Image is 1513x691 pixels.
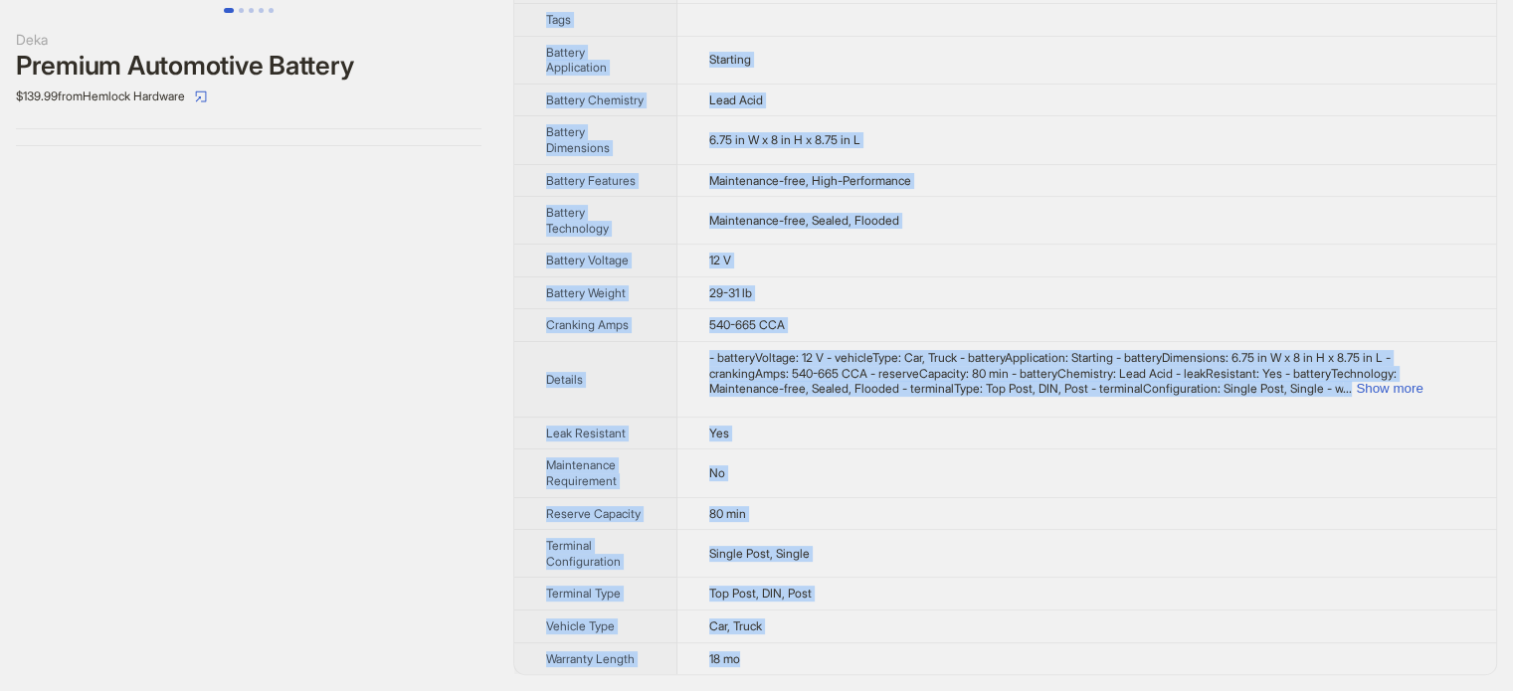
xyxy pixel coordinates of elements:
span: Battery Technology [546,205,609,236]
span: 6.75 in W x 8 in H x 8.75 in L [709,132,860,147]
span: Maintenance Requirement [546,457,617,488]
div: Deka [16,29,481,51]
span: Top Post, DIN, Post [709,586,812,601]
span: Single Post, Single [709,546,810,561]
button: Go to slide 4 [259,8,264,13]
span: Terminal Type [546,586,621,601]
span: ... [1343,381,1352,396]
span: Warranty Length [546,651,635,666]
button: Go to slide 2 [239,8,244,13]
span: Cranking Amps [546,317,629,332]
span: Battery Weight [546,285,626,300]
span: select [195,90,207,102]
span: Car, Truck [709,618,762,633]
span: 80 min [709,506,746,521]
span: 12 V [709,253,731,267]
span: Reserve Capacity [546,506,641,521]
span: Leak Resistant [546,426,626,440]
button: Go to slide 1 [224,8,234,13]
span: Maintenance-free, Sealed, Flooded [709,213,899,228]
span: Battery Chemistry [546,92,644,107]
button: Go to slide 3 [249,8,254,13]
div: - batteryVoltage: 12 V - vehicleType: Car, Truck - batteryApplication: Starting - batteryDimensio... [709,350,1464,397]
span: 29-31 lb [709,285,752,300]
span: Battery Application [546,45,607,76]
span: Vehicle Type [546,618,615,633]
span: Battery Features [546,173,636,188]
span: Lead Acid [709,92,763,107]
span: Battery Voltage [546,253,629,267]
span: No [709,465,725,480]
div: $139.99 from Hemlock Hardware [16,81,481,112]
span: Terminal Configuration [546,538,621,569]
span: Details [546,372,583,387]
span: - batteryVoltage: 12 V - vehicleType: Car, Truck - batteryApplication: Starting - batteryDimensio... [709,350,1397,396]
button: Expand [1356,381,1422,396]
span: 18 mo [709,651,740,666]
button: Go to slide 5 [269,8,274,13]
span: Starting [709,52,751,67]
span: Tags [546,12,571,27]
span: Maintenance-free, High-Performance [709,173,911,188]
span: 540-665 CCA [709,317,785,332]
div: Premium Automotive Battery [16,51,481,81]
span: Battery Dimensions [546,124,610,155]
span: Yes [709,426,729,440]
